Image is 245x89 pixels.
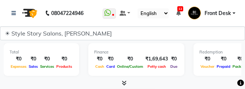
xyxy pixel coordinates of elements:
[94,49,178,55] div: Finance
[19,3,39,23] img: logo
[116,64,144,69] span: Online/Custom
[10,49,73,55] div: Total
[116,55,144,63] div: ₹0
[10,64,28,69] span: Expenses
[188,7,201,19] img: Front Desk
[199,55,216,63] div: ₹0
[51,3,84,23] b: 08047224946
[176,10,181,16] a: 13
[28,64,39,69] span: Sales
[105,64,116,69] span: Card
[205,10,231,17] span: Front Desk
[55,55,73,63] div: ₹0
[94,55,105,63] div: ₹0
[39,55,55,63] div: ₹0
[105,55,116,63] div: ₹0
[216,55,231,63] div: ₹0
[169,64,178,69] span: Due
[55,64,73,69] span: Products
[39,64,55,69] span: Services
[146,64,167,69] span: Petty cash
[10,55,28,63] div: ₹0
[144,55,169,63] div: ₹1,69,643
[94,64,105,69] span: Cash
[28,55,39,63] div: ₹0
[216,64,231,69] span: Prepaid
[177,6,183,11] span: 13
[199,64,216,69] span: Voucher
[169,55,178,63] div: ₹0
